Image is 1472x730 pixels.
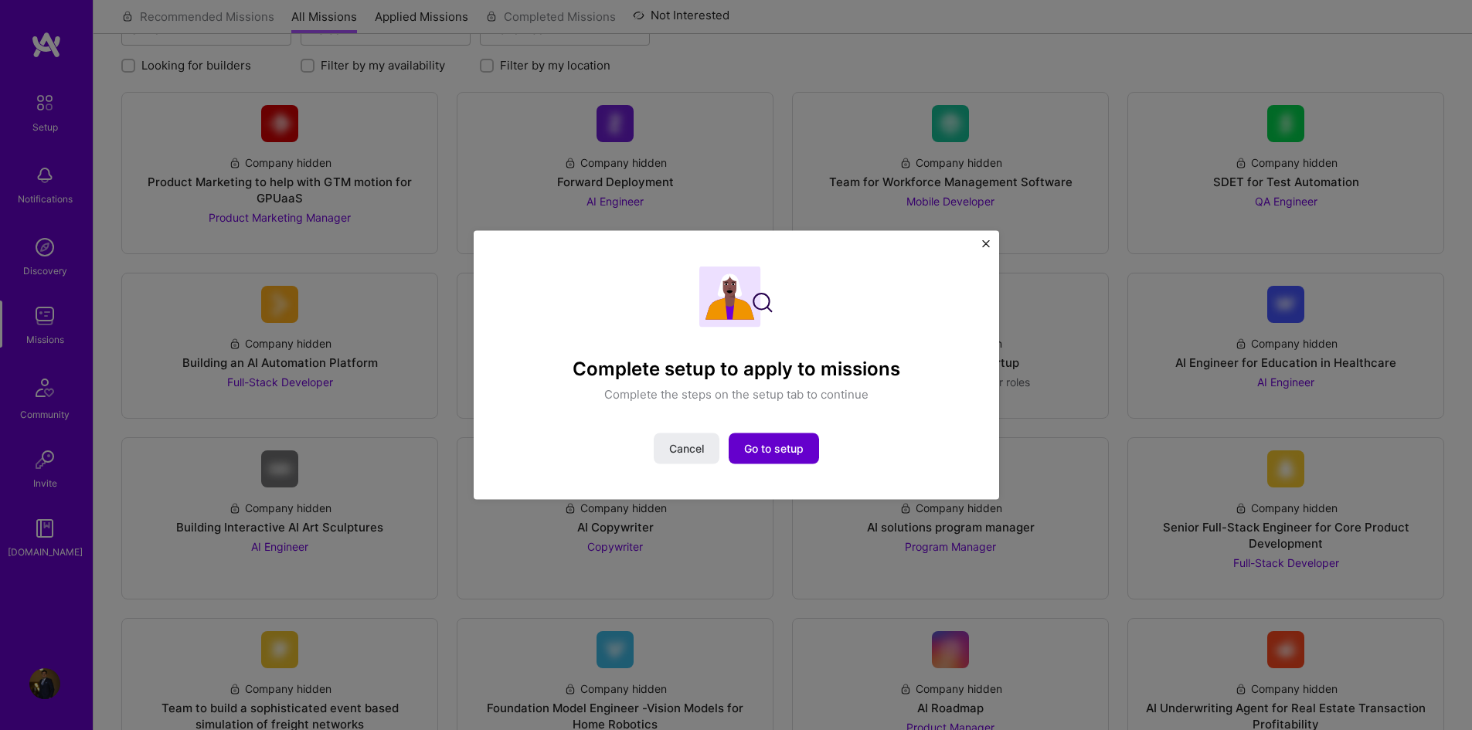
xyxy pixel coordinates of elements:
[982,239,990,256] button: Close
[604,386,869,402] p: Complete the steps on the setup tab to continue
[729,433,819,464] button: Go to setup
[744,441,804,457] span: Go to setup
[699,266,773,327] img: Complete setup illustration
[573,358,900,380] h4: Complete setup to apply to missions
[654,433,719,464] button: Cancel
[669,441,704,457] span: Cancel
